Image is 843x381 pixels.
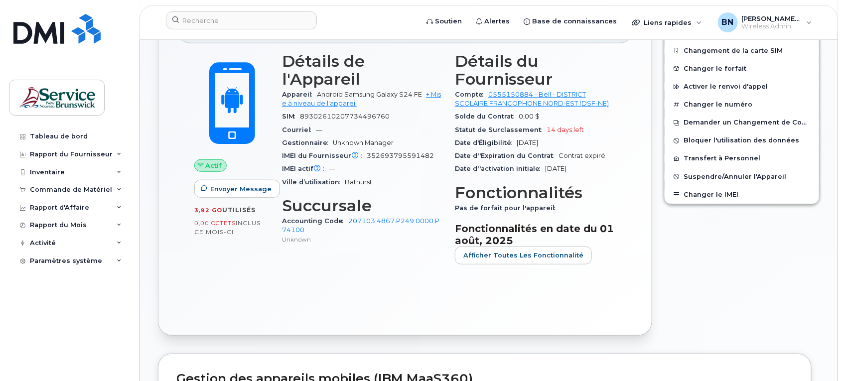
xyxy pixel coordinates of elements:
[317,91,422,98] span: Android Samsung Galaxy S24 FE
[742,14,802,22] span: [PERSON_NAME] (DSF-NE\Comptabilité)
[455,223,616,247] h3: Fonctionnalités en date du 01 août, 2025
[282,91,317,98] span: Appareil
[222,206,256,214] span: utilisés
[547,126,584,133] span: 14 days left
[665,78,819,96] button: Activer le renvoi d'appel
[517,11,624,31] a: Base de connaissances
[455,52,616,88] h3: Détails du Fournisseur
[665,168,819,186] button: Suspendre/Annuler l'Appareil
[282,178,345,186] span: Ville d’utilisation
[484,16,510,26] span: Alertes
[420,11,469,31] a: Soutien
[455,113,519,120] span: Solde du Contrat
[455,204,560,212] span: Pas de forfait pour l'appareil
[559,152,605,159] span: Contrat expiré
[742,22,802,30] span: Wireless Admin
[194,207,222,214] span: 3,92 Go
[210,184,272,194] span: Envoyer Message
[455,91,609,107] a: 0555150884 - Bell - DISTRICT SCOLAIRE FRANCOPHONE NORD-EST (DSF-NE)
[545,165,566,172] span: [DATE]
[282,152,367,159] span: IMEI du Fournisseur
[345,178,372,186] span: Bathurst
[455,184,616,202] h3: Fonctionnalités
[517,139,538,146] span: [DATE]
[455,152,559,159] span: Date d''Expiration du Contrat
[282,197,443,215] h3: Succursale
[455,165,545,172] span: Date d''activation initiale
[665,149,819,167] button: Transfert à Personnel
[194,220,236,227] span: 0,00 Octets
[665,60,819,78] button: Changer le forfait
[665,114,819,131] button: Demander un Changement de Compte
[194,219,261,236] span: inclus ce mois-ci
[194,180,280,198] button: Envoyer Message
[665,186,819,204] button: Changer le IMEI
[665,131,819,149] button: Bloquer l'utilisation des données
[684,83,768,91] span: Activer le renvoi d'appel
[282,217,348,225] span: Accounting Code
[455,247,592,264] button: Afficher Toutes les Fonctionnalité
[367,152,434,159] span: 352693795591482
[282,113,300,120] span: SIM
[722,16,734,28] span: BN
[435,16,462,26] span: Soutien
[711,12,819,32] div: Breau, Nancy (DSF-NE\Comptabilité)
[532,16,617,26] span: Base de connaissances
[463,251,583,260] span: Afficher Toutes les Fonctionnalité
[333,139,394,146] span: Unknown Manager
[684,173,786,180] span: Suspendre/Annuler l'Appareil
[665,42,819,60] button: Changement de la carte SIM
[282,217,439,234] a: 207103.4867.P249.0000.P74100
[282,235,443,244] p: Unknown
[644,18,692,26] span: Liens rapides
[206,161,222,170] span: Actif
[455,91,488,98] span: Compte
[455,126,547,133] span: Statut de Surclassement
[684,65,746,72] span: Changer le forfait
[282,139,333,146] span: Gestionnaire
[282,126,316,133] span: Courriel
[665,96,819,114] button: Changer le numéro
[455,139,517,146] span: Date d'Éligibilité
[329,165,335,172] span: —
[316,126,322,133] span: —
[300,113,390,120] span: 89302610207734496760
[625,12,709,32] div: Liens rapides
[282,52,443,88] h3: Détails de l'Appareil
[166,11,317,29] input: Recherche
[469,11,517,31] a: Alertes
[519,113,540,120] span: 0,00 $
[282,165,329,172] span: IMEI actif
